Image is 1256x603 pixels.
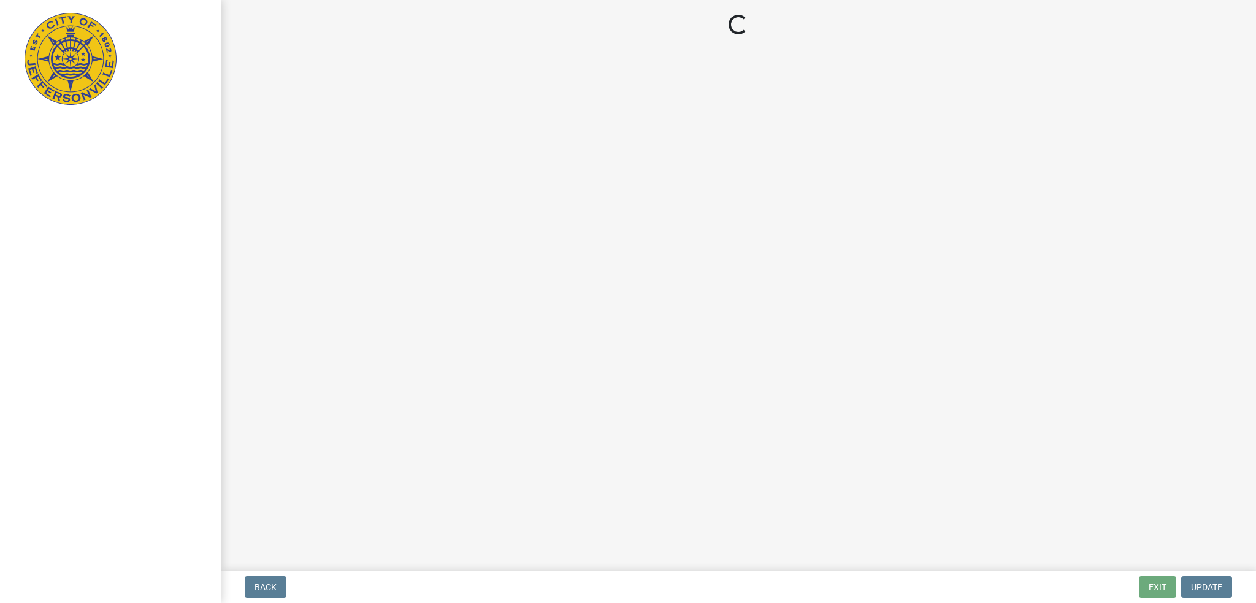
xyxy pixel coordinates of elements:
[1139,576,1176,598] button: Exit
[25,13,117,105] img: City of Jeffersonville, Indiana
[255,582,277,592] span: Back
[1181,576,1232,598] button: Update
[1191,582,1222,592] span: Update
[245,576,286,598] button: Back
